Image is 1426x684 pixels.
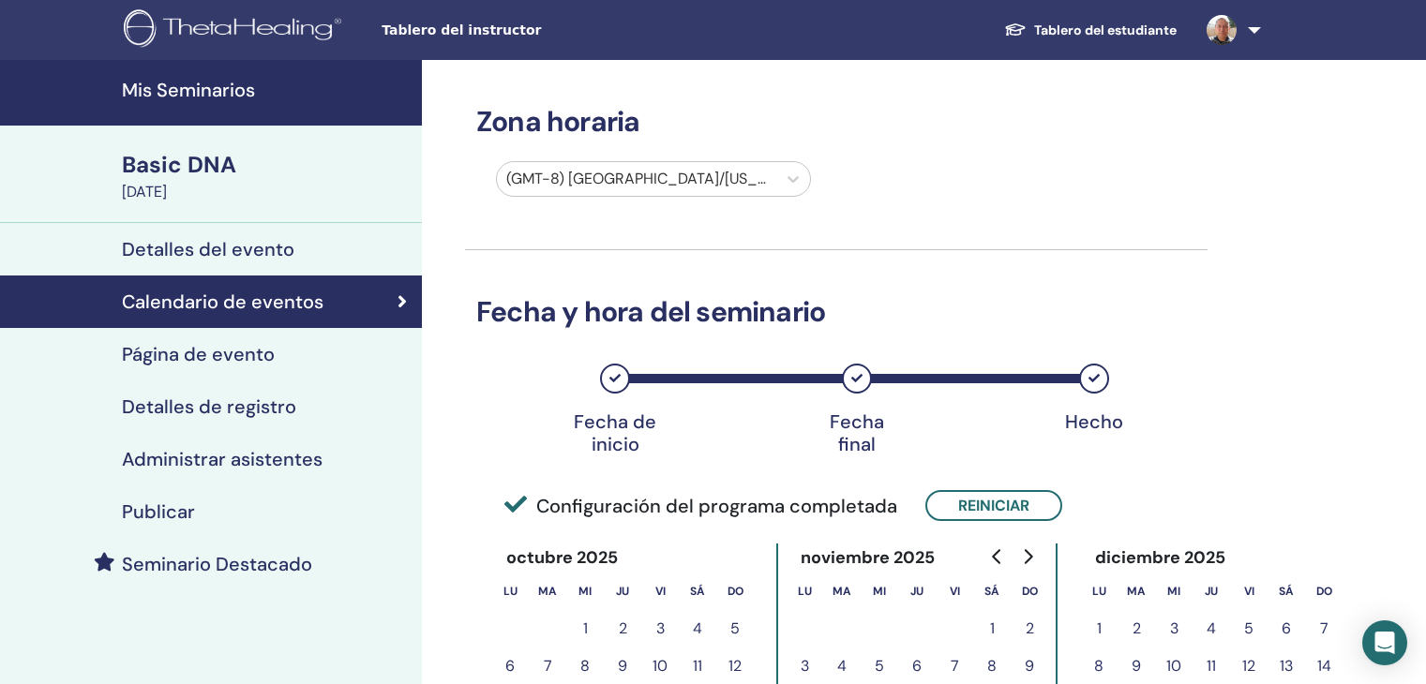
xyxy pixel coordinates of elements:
th: sábado [1268,572,1305,610]
img: graduation-cap-white.svg [1004,22,1027,37]
button: 2 [604,610,641,647]
button: 2 [1118,610,1155,647]
h4: Detalles de registro [122,395,296,418]
th: martes [529,572,566,610]
th: miércoles [861,572,898,610]
div: octubre 2025 [491,543,634,572]
th: domingo [716,572,754,610]
button: 5 [716,610,754,647]
div: Open Intercom Messenger [1362,620,1407,665]
button: 6 [1268,610,1305,647]
th: miércoles [566,572,604,610]
span: Tablero del instructor [382,21,663,40]
div: noviembre 2025 [786,543,951,572]
th: miércoles [1155,572,1193,610]
h3: Zona horaria [465,105,1208,139]
img: default.jpg [1207,15,1237,45]
button: 1 [566,610,604,647]
span: Configuración del programa completada [504,492,897,520]
th: viernes [936,572,973,610]
th: jueves [1193,572,1230,610]
th: sábado [973,572,1011,610]
div: [DATE] [122,181,411,203]
th: sábado [679,572,716,610]
button: 1 [1080,610,1118,647]
div: Basic DNA [122,149,411,181]
th: viernes [641,572,679,610]
h4: Calendario de eventos [122,290,323,313]
th: lunes [786,572,823,610]
button: 7 [1305,610,1343,647]
div: diciembre 2025 [1080,543,1241,572]
h4: Publicar [122,500,195,523]
a: Tablero del estudiante [989,13,1192,48]
th: martes [823,572,861,610]
h4: Seminario Destacado [122,553,312,575]
h4: Página de evento [122,343,275,365]
div: Fecha de inicio [568,410,662,455]
img: logo.png [124,9,348,52]
th: jueves [604,572,641,610]
div: Hecho [1047,410,1141,433]
button: Go to previous month [983,538,1013,575]
th: domingo [1305,572,1343,610]
button: Reiniciar [925,490,1062,521]
button: 3 [641,610,679,647]
h4: Mis Seminarios [122,79,411,101]
button: 2 [1011,610,1048,647]
div: Fecha final [810,410,904,455]
button: 4 [1193,610,1230,647]
button: 1 [973,610,1011,647]
th: lunes [1080,572,1118,610]
th: domingo [1011,572,1048,610]
th: lunes [491,572,529,610]
a: Basic DNA[DATE] [111,149,422,203]
th: jueves [898,572,936,610]
button: Go to next month [1013,538,1043,575]
h4: Detalles del evento [122,238,294,260]
th: martes [1118,572,1155,610]
button: 3 [1155,610,1193,647]
button: 4 [679,610,716,647]
h4: Administrar asistentes [122,448,323,470]
th: viernes [1230,572,1268,610]
h3: Fecha y hora del seminario [465,295,1208,329]
button: 5 [1230,610,1268,647]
